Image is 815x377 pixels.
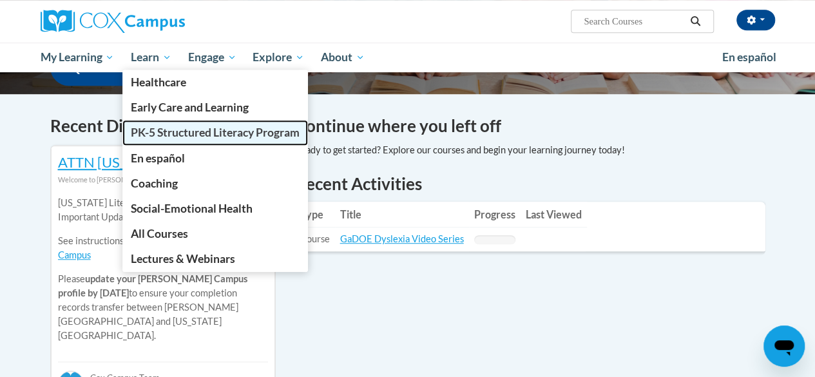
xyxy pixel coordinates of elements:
a: Social-Emotional Health [122,196,308,221]
iframe: Button to launch messaging window [763,325,805,367]
a: My Learning [32,43,123,72]
h4: Recent Discussions [50,113,276,139]
input: Search Courses [582,14,686,29]
button: Account Settings [736,10,775,30]
button: Search [686,14,705,29]
div: Main menu [31,43,785,72]
span: About [321,50,365,65]
span: Course [300,233,330,244]
p: [US_STATE] Literacy Academy Integration Important Update [58,196,268,224]
span: Learn [131,50,171,65]
h1: Recent Activities [295,172,765,195]
span: Explore [253,50,304,65]
th: Title [335,202,469,227]
span: PK-5 Structured Literacy Program [131,126,300,139]
a: Early Care and Learning [122,95,308,120]
a: Explore [244,43,312,72]
th: Last Viewed [521,202,587,227]
img: Cox Campus [41,10,185,33]
a: Healthcare [122,70,308,95]
span: Lectures & Webinars [131,252,235,266]
a: PK-5 Structured Literacy Program [122,120,308,145]
span: En español [722,50,776,64]
a: Lectures & Webinars [122,246,308,271]
span: My Learning [40,50,114,65]
span: Early Care and Learning [131,101,249,114]
a: Cox Campus [41,10,273,33]
a: Coaching [122,171,308,196]
span: Healthcare [131,75,186,89]
span: Social-Emotional Health [131,202,253,215]
span: En español [131,151,185,165]
th: Type [295,202,335,227]
span: All Courses [131,227,188,240]
div: Welcome to [PERSON_NAME][GEOGRAPHIC_DATA]! [58,173,268,187]
th: Progress [469,202,521,227]
a: All Courses [122,221,308,246]
a: Learn [122,43,180,72]
span: Coaching [131,177,178,190]
a: En español [122,146,308,171]
a: GaDOE Dyslexia Video Series [340,233,464,244]
a: ATTN [US_STATE] Members [58,153,234,171]
div: Please to ensure your completion records transfer between [PERSON_NAME][GEOGRAPHIC_DATA] and [US_... [58,187,268,353]
a: En español [714,44,785,71]
b: update your [PERSON_NAME] Campus profile by [DATE] [58,273,247,298]
span: Engage [188,50,236,65]
a: About [312,43,373,72]
a: Engage [180,43,245,72]
h4: Continue where you left off [295,113,765,139]
p: See instructions: [58,234,268,262]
